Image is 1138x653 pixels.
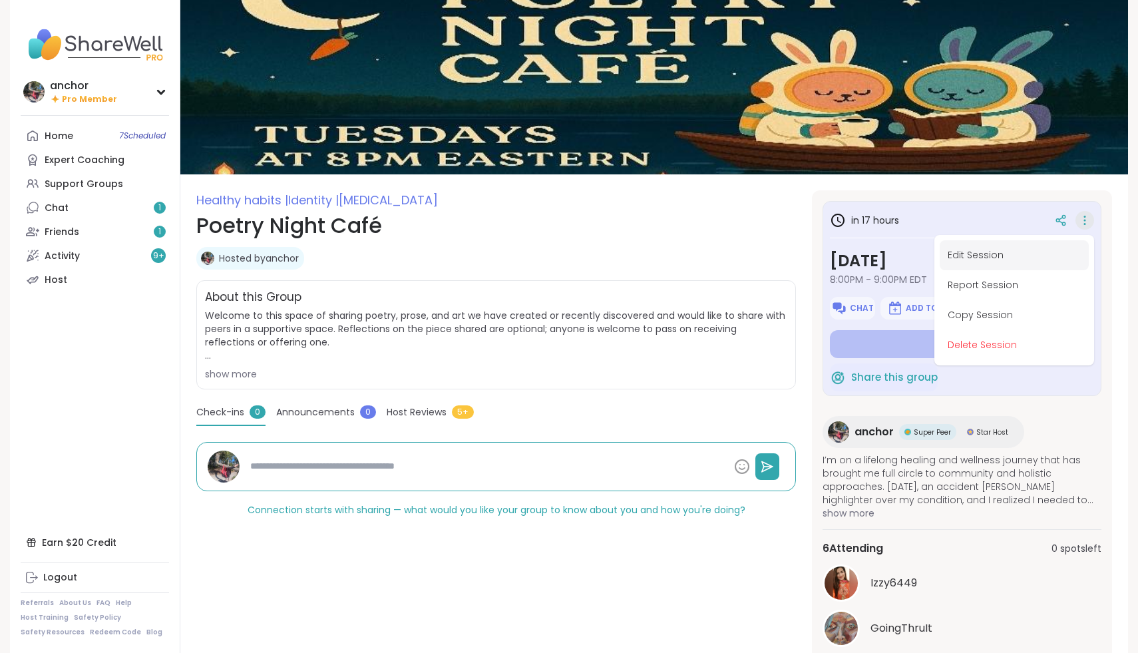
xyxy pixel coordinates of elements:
img: anchor [828,421,849,443]
div: show more [205,367,787,381]
span: 0 spots left [1051,542,1101,556]
a: Hosted byanchor [219,252,299,265]
a: Help [116,598,132,608]
span: Super Peer [914,427,951,437]
span: 0 [360,405,376,419]
span: Chat [850,303,874,314]
img: anchor [23,81,45,103]
span: 7 Scheduled [119,130,166,141]
span: Welcome to this space of sharing poetry, prose, and art we have created or recently discovered an... [205,309,787,362]
img: ShareWell Logomark [830,369,846,385]
div: Earn $20 Credit [21,531,169,554]
a: Redeem Code [90,628,141,637]
img: anchor [201,252,214,265]
span: anchor [854,424,894,440]
img: Super Peer [904,429,911,435]
button: Enter group [830,330,1094,358]
div: Chat [45,202,69,215]
h3: in 17 hours [830,212,899,228]
h3: [DATE] [830,249,1094,273]
div: Host [45,274,67,287]
span: 1 [158,202,161,214]
a: FAQ [96,598,110,608]
img: anchor [208,451,240,483]
a: About Us [59,598,91,608]
span: Check-ins [196,405,244,419]
span: show more [823,507,1101,520]
img: Star Host [967,429,974,435]
span: Host Reviews [387,405,447,419]
a: Safety Resources [21,628,85,637]
div: Friends [45,226,79,239]
img: ShareWell Logomark [887,300,903,316]
h2: About this Group [205,289,301,306]
a: Host [21,268,169,292]
a: Host Training [21,613,69,622]
span: [MEDICAL_DATA] [339,192,438,208]
button: Share this group [830,363,938,391]
span: 6 Attending [823,541,883,556]
span: Add to Calendar [906,303,984,314]
button: Chat [830,297,875,320]
button: Copy Session [940,300,1089,330]
span: Identity | [288,192,339,208]
a: Chat1 [21,196,169,220]
a: Activity9+ [21,244,169,268]
a: Blog [146,628,162,637]
div: anchor [50,79,117,93]
span: 5+ [452,405,474,419]
a: Home7Scheduled [21,124,169,148]
span: Announcements [276,405,355,419]
span: GoingThruIt [870,620,932,636]
img: ShareWell Nav Logo [21,21,169,68]
span: Healthy habits | [196,192,288,208]
a: Referrals [21,598,54,608]
a: GoingThruItGoingThruIt [823,610,1101,647]
img: Izzy6449 [825,566,858,600]
div: Expert Coaching [45,154,124,167]
span: 1 [158,226,161,238]
img: GoingThruIt [825,612,858,645]
button: Delete Session [940,330,1089,360]
span: 0 [250,405,266,419]
div: Activity [45,250,80,263]
span: Izzy6449 [870,575,917,591]
div: Logout [43,571,77,584]
div: Support Groups [45,178,123,191]
span: Connection starts with sharing — what would you like your group to know about you and how you're ... [248,503,745,517]
span: 9 + [153,250,164,262]
a: anchoranchorSuper PeerSuper PeerStar HostStar Host [823,416,1024,448]
a: Friends1 [21,220,169,244]
a: Expert Coaching [21,148,169,172]
h1: Poetry Night Café [196,210,796,242]
div: Home [45,130,73,143]
button: Edit Session [940,240,1089,270]
span: Star Host [976,427,1008,437]
button: Report Session [940,270,1089,300]
a: Izzy6449Izzy6449 [823,564,1101,602]
span: I’m on a lifelong healing and wellness journey that has brought me full circle to community and h... [823,453,1101,507]
span: Pro Member [62,94,117,105]
span: Share this group [851,370,938,385]
a: Support Groups [21,172,169,196]
span: 8:00PM - 9:00PM EDT [830,273,1094,286]
button: Add to Calendar [880,297,991,320]
a: Safety Policy [74,613,121,622]
a: Logout [21,566,169,590]
img: ShareWell Logomark [831,300,847,316]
